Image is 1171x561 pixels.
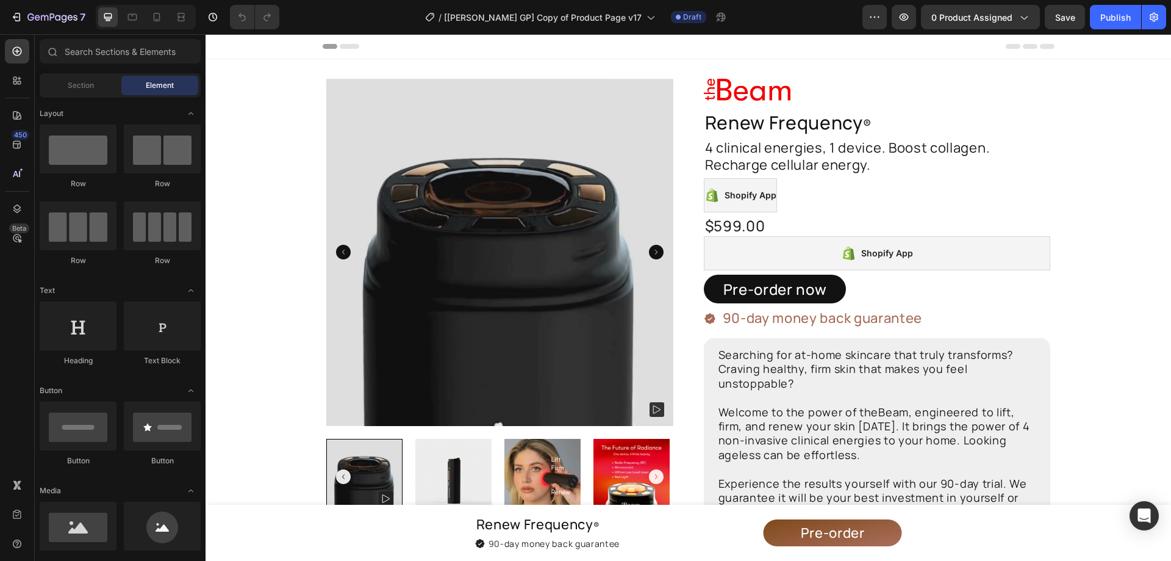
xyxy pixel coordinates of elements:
[1100,11,1131,24] div: Publish
[518,245,621,264] div: Pre-order now
[283,504,415,515] p: 90-day money back guarantee
[517,275,717,293] p: 90-day money back guarantee
[500,76,844,103] p: Renew Frequency
[40,178,116,189] div: Row
[271,482,395,501] p: Renew Frequency
[444,11,642,24] span: [[PERSON_NAME] GP] Copy of Product Page v17
[498,45,585,67] img: 490985266723423266-5174a126-bc74-4af6-acb6-d52872586f2d.png
[181,104,201,123] span: Toggle open
[40,108,63,119] span: Layout
[439,11,442,24] span: /
[124,355,201,366] div: Text Block
[40,385,62,396] span: Button
[500,105,844,140] p: 4 clinical energies, 1 device. Boost collagen. Recharge cellular energy.
[40,255,116,266] div: Row
[181,381,201,400] span: Toggle open
[388,485,395,498] span: ®
[1130,501,1159,530] div: Open Intercom Messenger
[9,223,29,233] div: Beta
[40,455,116,466] div: Button
[931,11,1012,24] span: 0 product assigned
[5,5,91,29] button: 7
[131,211,145,225] button: Carousel Back Arrow
[181,481,201,501] span: Toggle open
[40,485,61,496] span: Media
[124,255,201,266] div: Row
[558,485,697,513] button: Pre-order
[1090,5,1141,29] button: Publish
[206,34,1171,561] iframe: Design area
[230,5,279,29] div: Undo/Redo
[443,435,458,450] button: Carousel Next Arrow
[12,130,29,140] div: 450
[40,355,116,366] div: Heading
[498,181,571,202] div: $599.00
[1045,5,1085,29] button: Save
[595,490,659,508] div: Pre-order
[131,435,145,450] button: Carousel Back Arrow
[68,80,94,91] span: Section
[1055,12,1075,23] span: Save
[146,80,174,91] span: Element
[443,211,458,225] button: Carousel Next Arrow
[40,285,55,296] span: Text
[181,281,201,300] span: Toggle open
[657,82,666,99] span: ®
[498,241,641,269] button: Pre-order now
[656,212,707,226] div: Shopify App
[124,178,201,189] div: Row
[683,12,701,23] span: Draft
[519,154,571,168] div: Shopify App
[921,5,1040,29] button: 0 product assigned
[80,10,85,24] p: 7
[124,455,201,466] div: Button
[40,39,201,63] input: Search Sections & Elements
[498,304,845,495] h1: Searching for at-home skincare that truly transforms? Craving healthy, firm skin that makes you f...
